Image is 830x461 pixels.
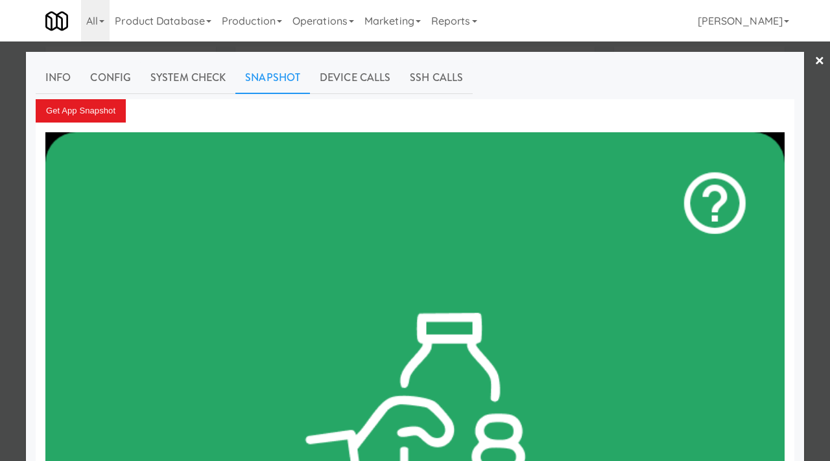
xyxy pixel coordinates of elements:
[36,62,80,94] a: Info
[310,62,400,94] a: Device Calls
[235,62,310,94] a: Snapshot
[814,41,825,82] a: ×
[141,62,235,94] a: System Check
[36,99,126,123] button: Get App Snapshot
[400,62,473,94] a: SSH Calls
[45,10,68,32] img: Micromart
[80,62,141,94] a: Config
